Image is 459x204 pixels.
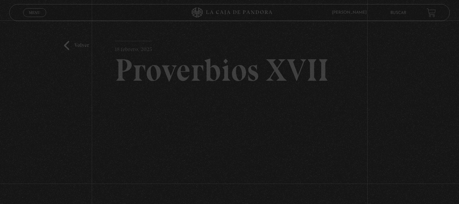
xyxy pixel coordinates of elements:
a: View your shopping cart [427,8,436,17]
h2: Proverbios XVII [115,54,344,86]
span: Cerrar [27,16,42,21]
span: Menu [29,11,40,15]
a: Buscar [390,11,406,15]
a: Volver [64,41,89,50]
p: 18 febrero, 2025 [115,41,152,54]
span: [PERSON_NAME] [329,11,373,15]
